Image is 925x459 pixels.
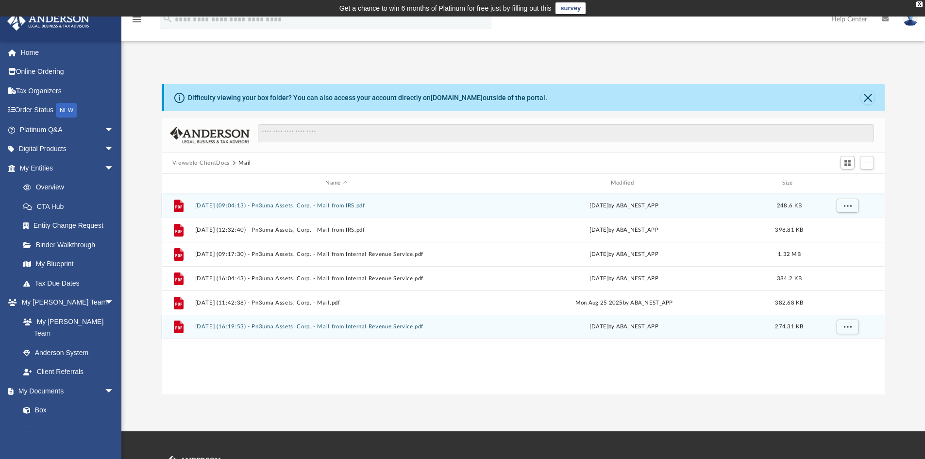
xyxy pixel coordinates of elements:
div: id [166,179,190,187]
a: Client Referrals [14,362,124,382]
a: Tax Due Dates [14,273,129,293]
button: More options [836,320,858,334]
span: 384.2 KB [777,275,802,281]
img: Anderson Advisors Platinum Portal [4,12,92,31]
a: survey [555,2,586,14]
span: arrow_drop_down [104,381,124,401]
button: [DATE] (16:19:53) - Pn3uma Assets, Corp. - Mail from Internal Revenue Service.pdf [195,323,478,330]
span: arrow_drop_down [104,293,124,313]
div: NEW [56,103,77,118]
a: Entity Change Request [14,216,129,236]
div: grid [162,193,885,394]
a: CTA Hub [14,197,129,216]
a: Anderson System [14,343,124,362]
a: My Blueprint [14,255,124,274]
a: Overview [14,178,129,197]
a: Digital Productsarrow_drop_down [7,139,129,159]
a: My Entitiesarrow_drop_down [7,158,129,178]
button: [DATE] (11:42:38) - Pn3uma Assets, Corp. - Mail.pdf [195,300,478,306]
button: Mail [238,159,251,168]
div: id [813,179,881,187]
div: Name [194,179,478,187]
div: Get a chance to win 6 months of Platinum for free just by filling out this [339,2,552,14]
a: Tax Organizers [7,81,129,101]
span: 382.68 KB [775,300,803,305]
a: Box [14,401,119,420]
button: [DATE] (12:32:40) - Pn3uma Assets, Corp. - Mail from IRS.pdf [195,227,478,233]
div: Modified [482,179,766,187]
button: [DATE] (09:17:30) - Pn3uma Assets, Corp. - Mail from Internal Revenue Service.pdf [195,251,478,257]
i: menu [131,14,143,25]
a: menu [131,18,143,25]
span: arrow_drop_down [104,120,124,140]
div: Mon Aug 25 2025 by ABA_NEST_APP [482,298,765,307]
input: Search files and folders [258,124,874,142]
a: My Documentsarrow_drop_down [7,381,124,401]
span: arrow_drop_down [104,158,124,178]
div: [DATE] by ABA_NEST_APP [482,225,765,234]
div: Difficulty viewing your box folder? You can also access your account directly on outside of the p... [188,93,547,103]
a: My [PERSON_NAME] Team [14,312,119,343]
div: [DATE] by ABA_NEST_APP [482,250,765,258]
a: [DOMAIN_NAME] [431,94,483,102]
a: Online Ordering [7,62,129,82]
span: 1.32 MB [778,251,801,256]
a: Binder Walkthrough [14,235,129,255]
button: [DATE] (16:04:43) - Pn3uma Assets, Corp. - Mail from Internal Revenue Service.pdf [195,275,478,282]
div: [DATE] by ABA_NEST_APP [482,274,765,283]
span: arrow_drop_down [104,139,124,159]
button: [DATE] (09:04:13) - Pn3uma Assets, Corp. - Mail from IRS.pdf [195,203,478,209]
span: 398.81 KB [775,227,803,232]
button: Switch to Grid View [841,156,855,170]
button: Close [861,91,875,104]
button: More options [836,198,858,213]
span: 248.6 KB [777,203,802,208]
button: Add [860,156,875,170]
span: 274.31 KB [775,324,803,329]
a: Meeting Minutes [14,420,124,439]
button: Viewable-ClientDocs [172,159,230,168]
a: My [PERSON_NAME] Teamarrow_drop_down [7,293,124,312]
div: Size [770,179,808,187]
div: [DATE] by ABA_NEST_APP [482,323,765,331]
a: Order StatusNEW [7,101,129,120]
a: Home [7,43,129,62]
img: User Pic [903,12,918,26]
i: search [162,13,173,24]
div: close [916,1,923,7]
div: [DATE] by ABA_NEST_APP [482,201,765,210]
a: Platinum Q&Aarrow_drop_down [7,120,129,139]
